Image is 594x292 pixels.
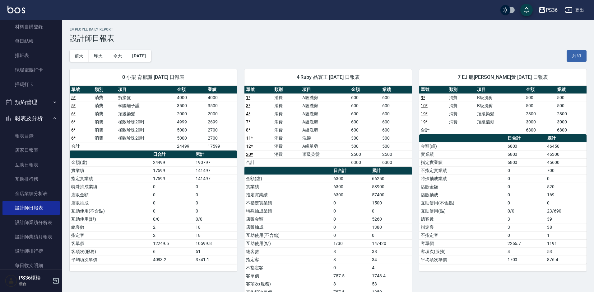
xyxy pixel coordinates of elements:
td: 10599.8 [194,239,237,247]
td: 店販金額 [244,215,332,223]
th: 單號 [419,86,448,94]
td: 金額(虛) [70,158,151,166]
td: 1500 [370,199,412,207]
td: 6800 [555,126,587,134]
td: 46300 [545,150,587,158]
td: 17599 [151,175,194,183]
th: 金額 [350,86,381,94]
td: 消費 [273,134,301,142]
td: 0/0 [194,215,237,223]
td: 0 [151,199,194,207]
td: 頂級溫朔 [476,118,524,126]
a: 設計師業績分析表 [2,215,60,230]
td: 500 [350,142,381,150]
td: A級洗剪 [301,102,350,110]
td: 0 [332,264,370,272]
td: A級單剪 [301,142,350,150]
td: 0 [332,231,370,239]
th: 金額 [175,86,206,94]
th: 日合計 [151,151,194,159]
td: 2800 [524,110,555,118]
td: 169 [545,191,587,199]
td: 600 [381,93,412,102]
td: 5000 [175,126,206,134]
th: 類別 [93,86,116,94]
td: 消費 [93,118,116,126]
h2: Employee Daily Report [70,27,587,31]
td: 不指定客 [419,231,506,239]
td: 6300 [332,191,370,199]
td: 極致珍珠20吋 [117,134,176,142]
a: 全店業績分析表 [2,186,60,201]
td: 500 [524,102,555,110]
td: 5260 [370,215,412,223]
a: 互助日報表 [2,158,60,172]
td: 0 [506,175,545,183]
td: 店販抽成 [244,223,332,231]
td: 特殊抽成業績 [419,175,506,183]
td: 600 [381,102,412,110]
td: 500 [555,93,587,102]
td: 500 [524,93,555,102]
td: 300 [350,134,381,142]
td: 韓國離子護 [117,102,176,110]
td: 互助使用(點) [70,215,151,223]
td: 極致珍珠20吋 [117,126,176,134]
td: 0 [506,199,545,207]
a: 報表目錄 [2,129,60,143]
td: 平均項次單價 [419,256,506,264]
td: 6800 [506,142,545,150]
th: 項目 [117,86,176,94]
td: 2 [151,223,194,231]
td: 3000 [524,118,555,126]
a: 現場電腦打卡 [2,63,60,77]
td: 消費 [448,118,476,126]
td: 客項次(服務) [244,280,332,288]
a: 設計師排行榜 [2,244,60,258]
td: 53 [370,280,412,288]
td: 互助使用(點) [244,239,332,247]
td: 1/30 [332,239,370,247]
td: 總客數 [70,223,151,231]
button: 昨天 [89,50,108,62]
td: 不指定實業績 [419,166,506,175]
a: 每日收支明細 [2,258,60,273]
td: 消費 [273,142,301,150]
td: 實業績 [244,183,332,191]
td: 1743.4 [370,272,412,280]
td: 4083.2 [151,256,194,264]
th: 類別 [273,86,301,94]
td: 600 [350,126,381,134]
td: 18 [194,223,237,231]
a: 每日結帳 [2,34,60,48]
td: 0 [506,183,545,191]
td: 66250 [370,175,412,183]
td: 2699 [206,118,237,126]
td: 51 [194,247,237,256]
td: A級洗剪 [301,93,350,102]
td: 指定實業績 [70,175,151,183]
th: 業績 [381,86,412,94]
td: 指定實業績 [419,158,506,166]
td: 2500 [350,150,381,158]
td: 520 [545,183,587,191]
td: 0 [506,166,545,175]
td: 17599 [206,142,237,150]
td: 0 [332,223,370,231]
td: 600 [350,93,381,102]
a: 設計師日報表 [2,201,60,215]
td: 4 [506,247,545,256]
a: 設計師業績月報表 [2,230,60,244]
td: 46450 [545,142,587,150]
table: a dense table [419,86,587,134]
td: 0 [151,207,194,215]
td: 不指定實業績 [244,199,332,207]
td: 45600 [545,158,587,166]
td: 2700 [206,126,237,134]
button: 列印 [567,50,587,62]
td: 合計 [70,142,93,150]
td: 極致珍珠20吋 [117,118,176,126]
td: 3500 [206,102,237,110]
td: 2500 [381,150,412,158]
td: 平均項次單價 [70,256,151,264]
